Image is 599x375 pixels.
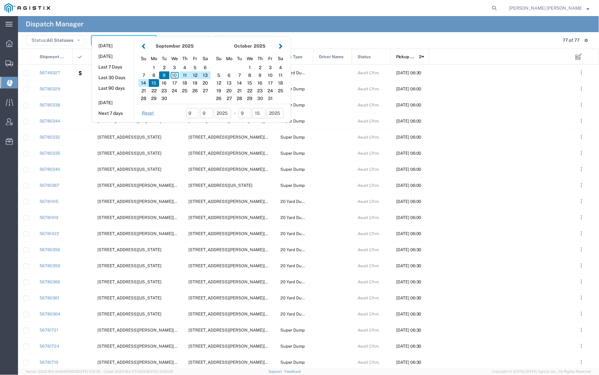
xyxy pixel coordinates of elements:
[97,312,161,316] span: 13604 Healdsburg Ave, Healdsburg, California, 95448, United States
[577,197,586,206] button: ...
[245,54,255,64] div: Wednesday
[280,247,320,252] span: 20 Yard Dump Truck
[280,360,305,365] span: Super Dump
[169,71,180,79] div: 10
[581,278,582,286] span: . . .
[396,87,422,91] span: 09/11/2025, 06:00
[97,263,161,268] span: 13604 Healdsburg Ave, Healdsburg, California, 95448, United States
[97,231,196,236] span: 303 Carlson St, Vallejo, California, 94590, United States
[419,49,422,65] span: 2
[255,87,265,95] div: 23
[40,87,60,91] a: 56780329
[358,135,380,140] span: Await Cfrm.
[97,296,161,300] span: 13604 Healdsburg Ave, Healdsburg, California, 95448, United States
[92,98,133,108] button: [DATE]
[581,246,582,253] span: . . .
[40,279,60,284] a: 56780366
[40,328,58,333] a: 56781721
[159,79,169,87] div: 16
[577,68,586,77] button: ...
[149,54,159,64] div: Monday
[216,35,270,45] button: Advanced Search
[581,342,582,350] span: . . .
[358,87,380,91] span: Await Cfrm.
[40,344,59,349] a: 56781724
[319,49,344,65] span: Driver Name
[280,279,320,284] span: 20 Yard Dump Truck
[190,71,200,79] div: 12
[139,87,149,95] div: 21
[265,71,276,79] div: 10
[188,215,287,220] span: 500 Boone Dr, American Canyon, California, 94503, United States
[158,35,209,45] button: Saved Searches
[358,199,380,204] span: Await Cfrm.
[234,54,245,64] div: Tuesday
[200,64,211,71] div: 6
[97,151,161,156] span: 308 Stockton Ave, San Jose, California, 95126, United States
[234,87,245,95] div: 21
[40,183,59,188] a: 56781387
[577,245,586,254] button: ...
[280,263,320,268] span: 20 Yard Dump Truck
[358,344,380,349] span: Await Cfrm.
[234,95,245,102] div: 28
[280,199,320,204] span: 20 Yard Dump Truck
[581,85,582,93] span: . . .
[180,71,190,79] div: 11
[581,165,582,173] span: . . .
[265,54,276,64] div: Friday
[26,370,101,373] span: Server: 2025.18.0-d1e9a510831
[159,54,169,64] div: Tuesday
[396,167,422,172] span: 09/11/2025, 06:00
[280,70,320,75] span: 20 Yard Dump Truck
[396,183,422,188] span: 09/11/2025, 06:00
[5,3,50,13] img: logo
[577,261,586,270] button: ...
[358,296,380,300] span: Await Cfrm.
[267,108,284,118] input: yyyy
[214,54,224,64] div: Sunday
[245,64,255,71] div: 1
[234,71,245,79] div: 7
[40,70,60,75] a: 56749327
[581,117,582,125] span: . . .
[577,100,586,109] button: ...
[396,328,422,333] span: 09/11/2025, 06:30
[255,95,265,102] div: 30
[97,183,196,188] span: 480 Amador St Pier 92, San Francisco, California, 94124, United States
[186,108,199,118] input: mm
[169,64,180,71] div: 3
[245,71,255,79] div: 8
[169,54,180,64] div: Wednesday
[577,213,586,222] button: ...
[180,54,190,64] div: Thursday
[40,263,60,268] a: 56780359
[268,370,285,373] a: Support
[97,199,196,204] span: 303 Carlson St, Vallejo, California, 94590, United States
[40,296,59,300] a: 56780361
[577,84,586,93] button: ...
[577,165,586,174] button: ...
[280,87,305,91] span: Super Dump
[40,167,60,172] a: 56780340
[40,215,58,220] a: 56781419
[396,231,422,236] span: 09/11/2025, 06:00
[577,116,586,125] button: ...
[47,38,73,43] span: All Statuses
[255,71,265,79] div: 9
[40,312,60,316] a: 56780364
[97,215,196,220] span: 303 Carlson St, Vallejo, California, 94590, United States
[276,71,286,79] div: 11
[188,328,287,333] span: 910 Howell Mountain Rd, Angwin, California, United States
[396,119,422,123] span: 09/11/2025, 06:00
[396,70,422,75] span: 09/09/2025, 06:30
[581,133,582,141] span: . . .
[224,54,234,64] div: Monday
[581,358,582,366] span: . . .
[581,181,582,189] span: . . .
[280,344,305,349] span: Super Dump
[188,183,252,188] span: 99 Main St, Daly City, California, 94014, United States
[169,87,180,95] div: 24
[509,4,590,12] button: [PERSON_NAME] [PERSON_NAME]
[280,151,305,156] span: Super Dump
